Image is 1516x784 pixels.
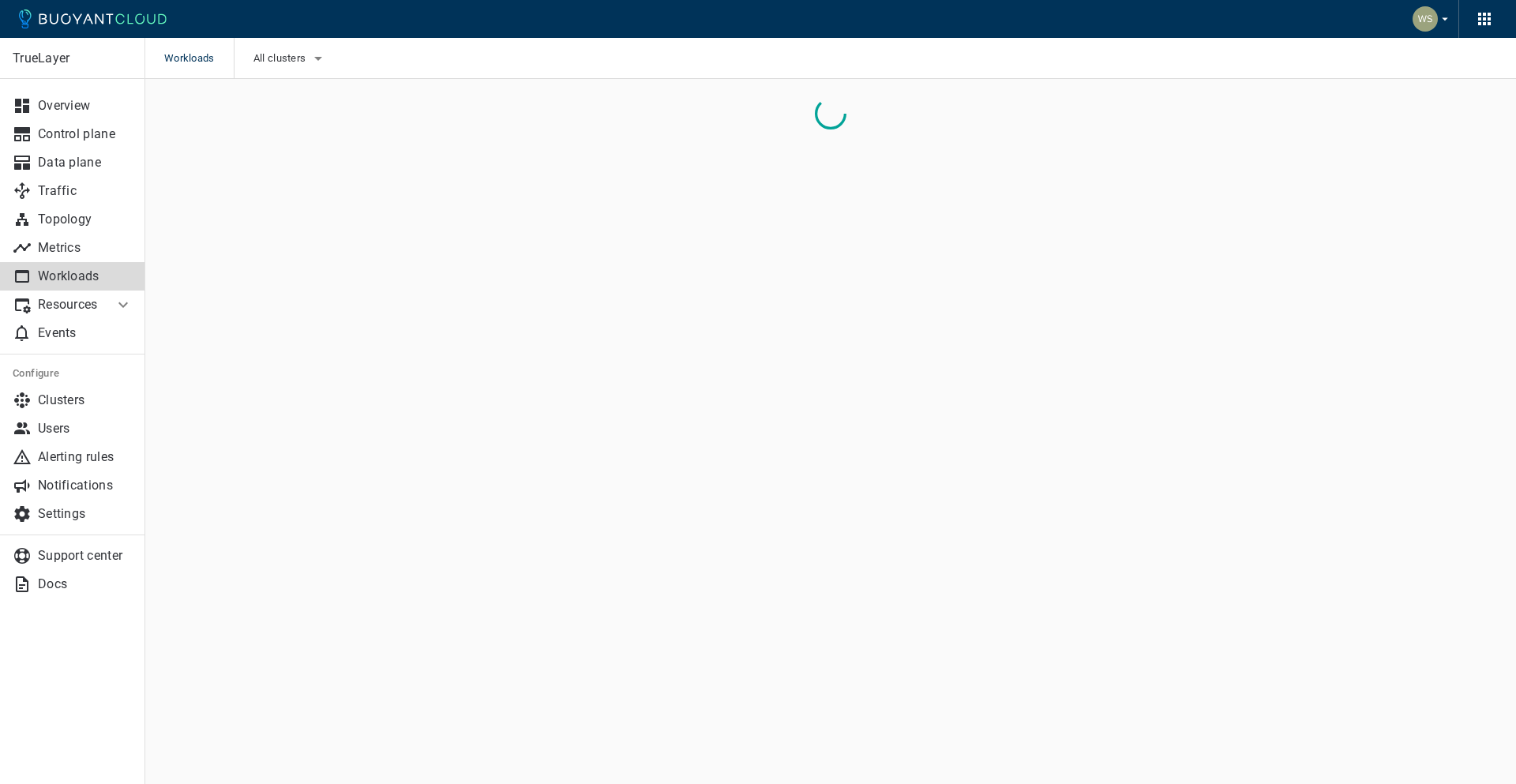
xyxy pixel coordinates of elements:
p: Overview [38,98,133,114]
p: Traffic [38,183,133,199]
p: Events [38,325,133,341]
p: Topology [38,212,133,227]
span: All clusters [253,52,310,65]
p: Notifications [38,478,133,493]
p: Metrics [38,240,133,256]
p: Alerting rules [38,449,133,465]
p: TrueLayer [13,51,132,66]
button: All clusters [253,47,328,70]
h5: Configure [13,367,133,380]
span: Workloads [164,38,234,79]
p: Workloads [38,268,133,284]
p: Data plane [38,155,133,171]
p: Users [38,421,133,437]
p: Docs [38,576,133,592]
p: Settings [38,506,133,522]
p: Resources [38,297,101,313]
p: Support center [38,548,133,564]
img: Weichung Shaw [1413,6,1438,32]
p: Clusters [38,392,133,408]
p: Control plane [38,126,133,142]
